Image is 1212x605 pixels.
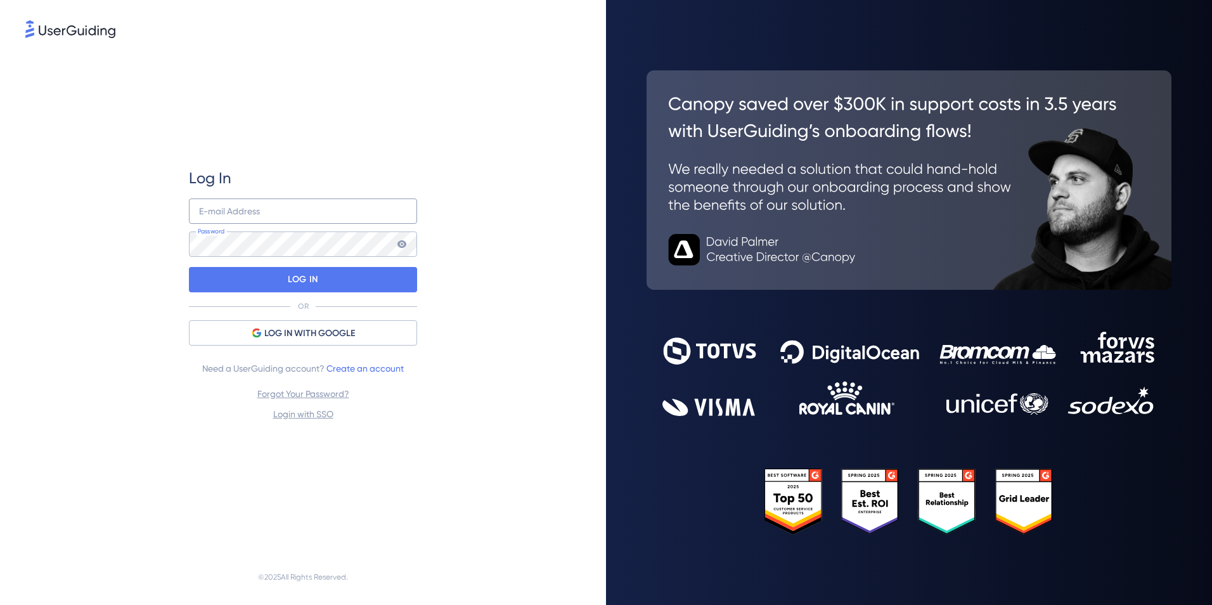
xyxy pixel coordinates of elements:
a: Forgot Your Password? [257,389,349,399]
img: 26c0aa7c25a843aed4baddd2b5e0fa68.svg [647,70,1171,290]
p: LOG IN [288,270,318,290]
img: 9302ce2ac39453076f5bc0f2f2ca889b.svg [662,332,1156,416]
input: example@company.com [189,198,417,224]
span: Log In [189,168,231,188]
img: 25303e33045975176eb484905ab012ff.svg [764,469,1053,535]
a: Create an account [326,363,404,374]
img: 8faab4ba6bc7696a72372aa768b0286c.svg [25,20,115,38]
p: OR [298,301,309,311]
a: Login with SSO [273,409,333,419]
span: LOG IN WITH GOOGLE [264,326,355,341]
span: Need a UserGuiding account? [202,361,404,376]
span: © 2025 All Rights Reserved. [258,569,348,585]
